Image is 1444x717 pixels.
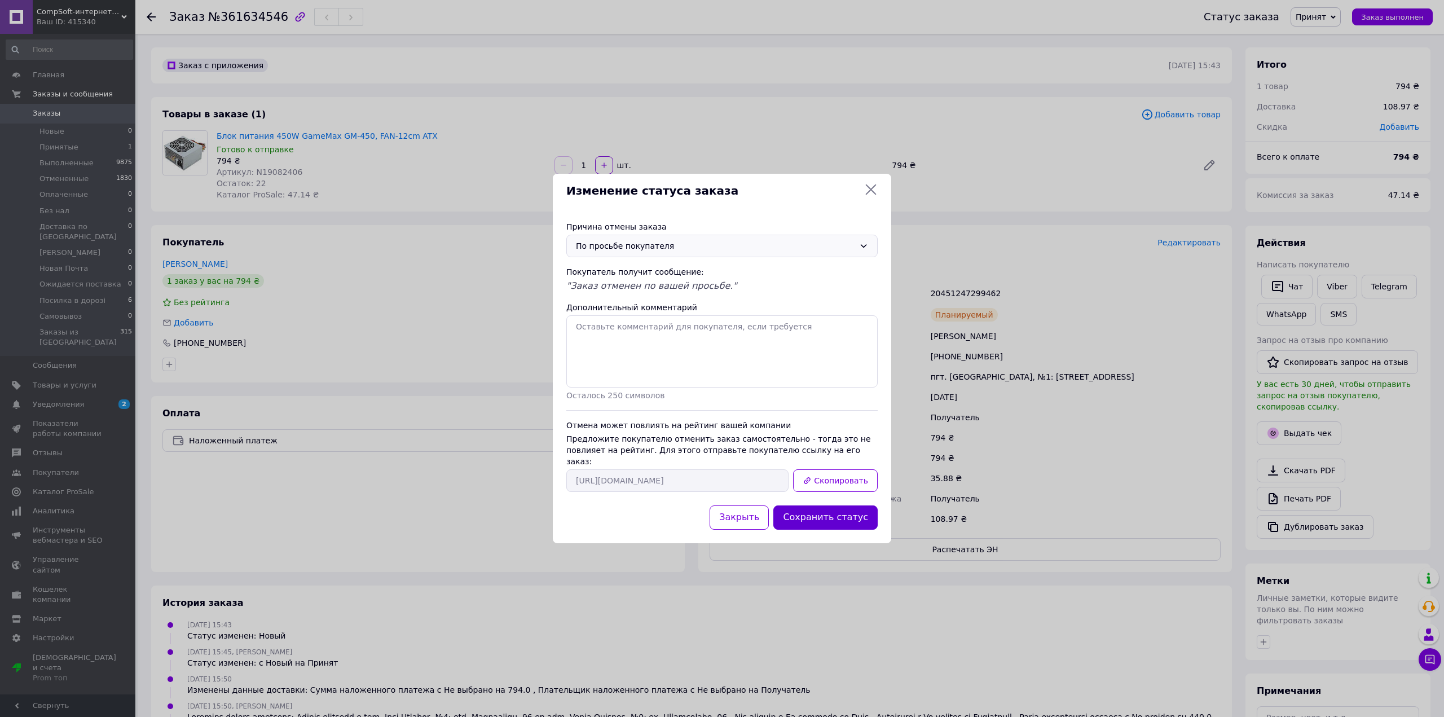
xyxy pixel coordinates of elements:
div: Отмена может повлиять на рейтинг вашей компании [566,420,878,431]
span: Изменение статуса заказа [566,183,860,199]
span: "Заказ отменен по вашей просьбе." [566,280,737,291]
span: Осталось 250 символов [566,391,664,400]
div: Покупатель получит сообщение: [566,266,878,278]
div: По просьбе покупателя [576,240,855,252]
label: Дополнительный комментарий [566,303,697,312]
button: Сохранить статус [773,505,878,530]
button: Скопировать [793,469,878,492]
button: Закрыть [710,505,769,530]
div: Причина отмены заказа [566,221,878,232]
div: Предложите покупателю отменить заказ самостоятельно - тогда это не повлияет на рейтинг. Для этого... [566,433,878,467]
